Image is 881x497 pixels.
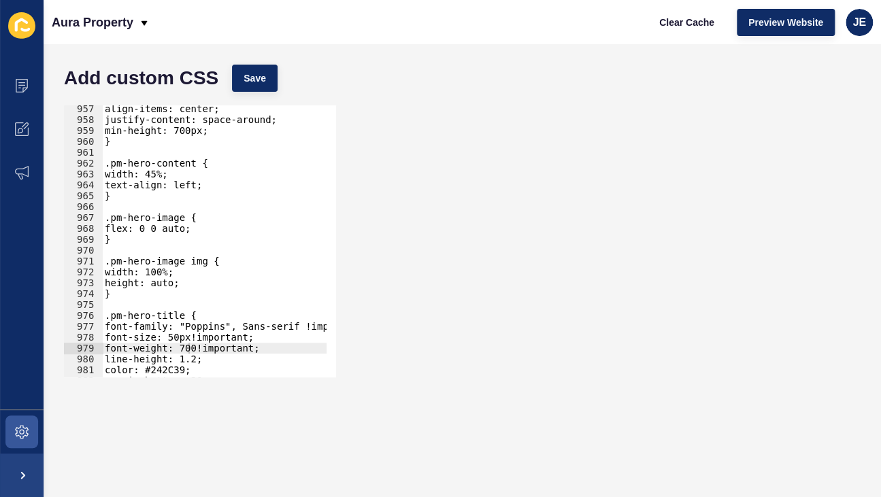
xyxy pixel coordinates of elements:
div: 967 [64,212,103,223]
p: Aura Property [52,5,133,39]
div: 968 [64,223,103,234]
span: Save [244,71,266,85]
button: Save [232,65,278,92]
span: Clear Cache [659,16,714,29]
div: 979 [64,343,103,354]
div: 962 [64,158,103,169]
div: 963 [64,169,103,179]
div: 976 [64,310,103,321]
div: 981 [64,364,103,375]
h1: Add custom CSS [64,71,218,85]
span: Preview Website [748,16,823,29]
div: 975 [64,299,103,310]
div: 964 [64,179,103,190]
div: 974 [64,288,103,299]
div: 973 [64,277,103,288]
div: 972 [64,267,103,277]
button: Clear Cache [648,9,726,36]
div: 978 [64,332,103,343]
div: 957 [64,103,103,114]
div: 961 [64,147,103,158]
div: 958 [64,114,103,125]
div: 959 [64,125,103,136]
div: 977 [64,321,103,332]
span: JE [852,16,866,29]
div: 960 [64,136,103,147]
div: 980 [64,354,103,364]
button: Preview Website [737,9,835,36]
div: 971 [64,256,103,267]
div: 982 [64,375,103,386]
div: 970 [64,245,103,256]
div: 966 [64,201,103,212]
div: 965 [64,190,103,201]
div: 969 [64,234,103,245]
